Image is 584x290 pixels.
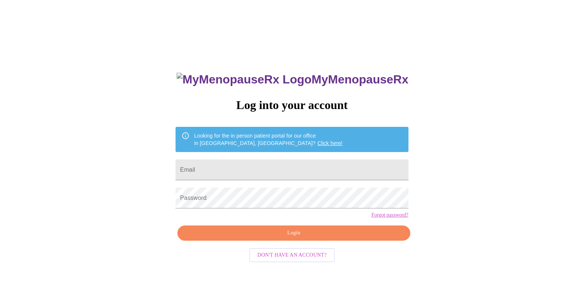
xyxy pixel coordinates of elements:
[257,251,327,260] span: Don't have an account?
[177,73,408,86] h3: MyMenopauseRx
[371,212,408,218] a: Forgot password?
[177,73,311,86] img: MyMenopauseRx Logo
[247,251,337,258] a: Don't have an account?
[177,225,410,241] button: Login
[176,98,408,112] h3: Log into your account
[186,228,401,238] span: Login
[194,129,343,150] div: Looking for the in person patient portal for our office in [GEOGRAPHIC_DATA], [GEOGRAPHIC_DATA]?
[249,248,335,263] button: Don't have an account?
[317,140,343,146] a: Click here!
